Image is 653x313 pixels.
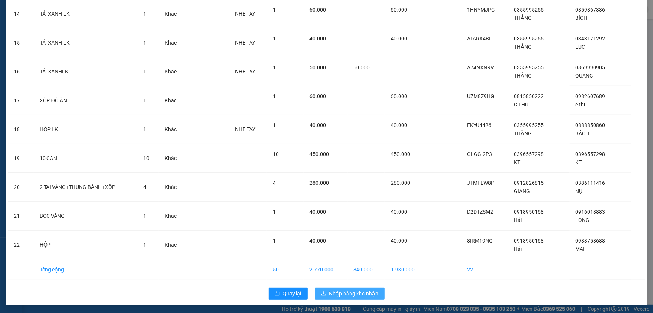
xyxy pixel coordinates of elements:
[576,93,605,99] span: 0982607689
[34,173,138,202] td: 2 TẢI VÀNG+THUNG BÁNH+XỐP
[514,159,521,165] span: KT
[310,93,326,99] span: 60.000
[143,11,146,17] span: 1
[576,15,588,21] span: BÍCH
[34,144,138,173] td: 10 CAN
[576,151,605,157] span: 0396557298
[514,246,522,252] span: Hải
[159,173,187,202] td: Khác
[310,238,326,244] span: 40.000
[514,7,544,13] span: 0355995255
[159,202,187,231] td: Khác
[391,7,407,13] span: 60.000
[514,217,522,223] span: Hải
[143,184,146,190] span: 4
[576,180,605,186] span: 0386111416
[304,259,348,280] td: 2.770.000
[159,144,187,173] td: Khác
[514,238,544,244] span: 0918950168
[143,155,149,161] span: 10
[34,57,138,86] td: TẢI XANHLK
[273,7,276,13] span: 1
[467,151,492,157] span: GLGGI2P3
[310,64,326,70] span: 50.000
[143,126,146,132] span: 1
[159,86,187,115] td: Khác
[391,238,407,244] span: 40.000
[576,64,605,70] span: 0869990905
[273,122,276,128] span: 1
[514,180,544,186] span: 0912826815
[34,231,138,259] td: HỘP
[8,173,34,202] td: 20
[159,28,187,57] td: Khác
[329,289,379,298] span: Nhập hàng kho nhận
[576,209,605,215] span: 0916018883
[8,144,34,173] td: 19
[514,130,532,136] span: THẮNG
[310,122,326,128] span: 40.000
[391,151,410,157] span: 450.000
[514,93,544,99] span: 0815850222
[391,93,407,99] span: 60.000
[310,36,326,42] span: 40.000
[514,64,544,70] span: 0355995255
[576,36,605,42] span: 0343171292
[514,151,544,157] span: 0396557298
[514,44,532,50] span: THẮNG
[576,122,605,128] span: 0888850860
[576,217,590,223] span: LONG
[576,188,583,194] span: NỤ
[273,64,276,70] span: 1
[576,102,587,108] span: c thu
[283,289,302,298] span: Quay lại
[159,115,187,144] td: Khác
[321,291,326,297] span: download
[576,246,585,252] span: MAI
[235,126,255,132] span: NHẸ TAY
[514,209,544,215] span: 0918950168
[391,180,410,186] span: 280.000
[273,180,276,186] span: 4
[8,57,34,86] td: 16
[576,159,582,165] span: KT
[310,7,326,13] span: 60.000
[34,259,138,280] td: Tổng cộng
[143,242,146,248] span: 1
[267,259,303,280] td: 50
[310,180,329,186] span: 280.000
[467,36,491,42] span: ATARX4BI
[514,15,532,21] span: THẮNG
[576,7,605,13] span: 0859867336
[34,115,138,144] td: HỘP LK
[143,213,146,219] span: 1
[8,231,34,259] td: 22
[467,7,495,13] span: 1HNYMJPC
[269,288,308,300] button: rollbackQuay lại
[159,57,187,86] td: Khác
[514,73,532,79] span: THẮNG
[391,36,407,42] span: 40.000
[143,40,146,46] span: 1
[461,259,508,280] td: 22
[273,151,279,157] span: 10
[235,11,255,17] span: NHẸ TAY
[273,36,276,42] span: 1
[235,40,255,46] span: NHẸ TAY
[467,209,493,215] span: D2DTZSM2
[514,188,530,194] span: GIANG
[34,202,138,231] td: BỌC VÀNG
[143,69,146,75] span: 1
[8,115,34,144] td: 18
[8,202,34,231] td: 21
[514,102,529,108] span: C THU
[385,259,427,280] td: 1.930.000
[273,93,276,99] span: 1
[275,291,280,297] span: rollback
[315,288,385,300] button: downloadNhập hàng kho nhận
[514,36,544,42] span: 0355995255
[467,122,491,128] span: EKYU4426
[310,209,326,215] span: 40.000
[354,64,370,70] span: 50.000
[391,122,407,128] span: 40.000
